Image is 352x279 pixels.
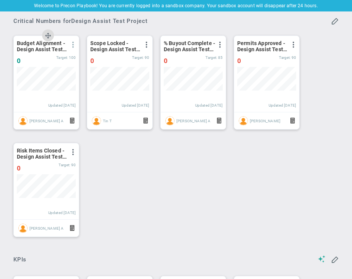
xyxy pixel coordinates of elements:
span: Updated [DATE] [48,103,76,107]
span: [PERSON_NAME] A [176,118,210,123]
span: Design Assist Test Project [71,18,148,24]
span: KPIs [13,256,26,263]
span: Target: [59,163,70,167]
span: Formula Driven [143,115,148,127]
span: 0 [164,57,168,65]
span: [PERSON_NAME] A [29,118,64,123]
span: Updated [DATE] [48,211,76,215]
img: Chandrika A [18,224,28,233]
img: Chandrika A [18,116,28,125]
span: Formula Driven [217,115,221,127]
img: Sudhir Dakshinamurthy [239,116,248,125]
span: Updated [DATE] [195,103,223,107]
span: Scope Locked - Design Assist Test Project [90,40,143,52]
span: 0 [237,57,241,65]
img: Chandrika A [165,116,174,125]
img: Tin T [92,116,101,125]
span: Target: [279,55,290,60]
span: Target: [205,55,217,60]
span: 0 [17,164,21,172]
span: Click and drag to reorder [45,32,51,38]
span: Suggestions (AI Feature) [318,255,326,263]
span: [PERSON_NAME] A [29,226,64,230]
span: 0 [90,57,94,65]
span: Formula Driven [70,115,74,127]
span: Formula Driven [70,223,74,234]
span: 90 [145,55,149,60]
span: Target: [132,55,143,60]
span: % Buyout Complete - Design Assist Test Project [164,40,217,52]
span: 0 [17,57,21,65]
div: Critical Numbers for [13,18,150,24]
span: Tin T [103,118,112,123]
span: 100 [69,55,76,60]
span: Formula Driven [290,115,295,127]
span: Updated [DATE] [269,103,296,107]
span: Risk Items Closed - Design Assist Test Project [17,148,70,160]
span: Budget Alignment - Design Assist Test Project [17,40,70,52]
span: Updated [DATE] [122,103,149,107]
span: Edit My KPIs [331,255,339,263]
span: Target: [56,55,68,60]
span: [PERSON_NAME] [250,118,280,123]
span: 90 [292,55,296,60]
span: 85 [218,55,223,60]
span: Permits Approved - Design Assist Test Project [237,40,290,52]
span: 90 [71,163,76,167]
span: Edit or Add Critical Numbers [331,17,339,24]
